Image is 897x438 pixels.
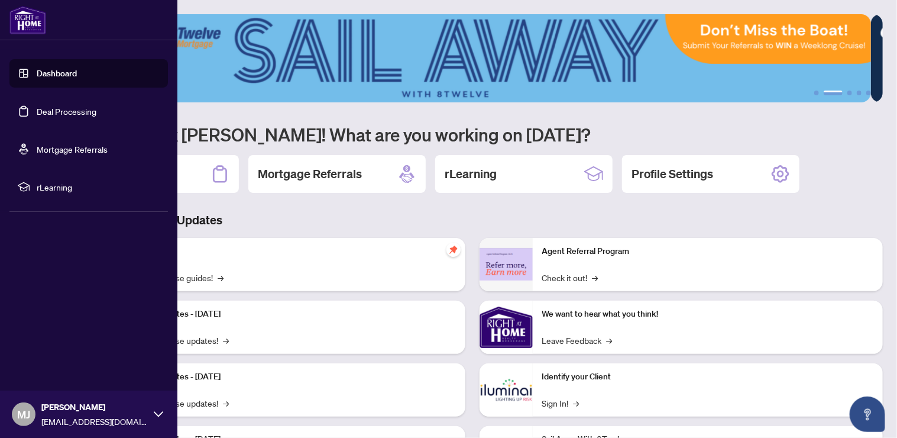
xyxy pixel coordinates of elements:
button: 4 [857,91,862,95]
img: We want to hear what you think! [480,301,533,354]
span: [EMAIL_ADDRESS][DOMAIN_NAME] [41,415,148,428]
span: → [592,271,598,284]
span: → [218,271,224,284]
h2: rLearning [445,166,497,182]
span: → [223,334,229,347]
span: → [607,334,613,347]
img: Agent Referral Program [480,248,533,281]
span: rLearning [37,181,160,194]
p: Platform Updates - [DATE] [124,308,456,321]
p: We want to hear what you think! [542,308,874,321]
a: Deal Processing [37,106,96,117]
a: Mortgage Referrals [37,144,108,154]
span: MJ [17,406,30,423]
img: Slide 1 [61,14,871,102]
button: 3 [847,91,852,95]
span: → [574,397,579,410]
img: Identify your Client [480,363,533,417]
span: → [223,397,229,410]
a: Check it out!→ [542,271,598,284]
h2: Profile Settings [632,166,713,182]
a: Dashboard [37,68,77,79]
a: Leave Feedback→ [542,334,613,347]
p: Self-Help [124,245,456,258]
img: logo [9,6,46,34]
p: Platform Updates - [DATE] [124,371,456,384]
span: pushpin [446,243,461,257]
p: Identify your Client [542,371,874,384]
h2: Mortgage Referrals [258,166,362,182]
p: Agent Referral Program [542,245,874,258]
button: 5 [866,91,871,95]
a: Sign In!→ [542,397,579,410]
h3: Brokerage & Industry Updates [61,212,883,228]
h1: Welcome back [PERSON_NAME]! What are you working on [DATE]? [61,123,883,146]
button: 2 [824,91,843,95]
span: [PERSON_NAME] [41,401,148,414]
button: Open asap [850,397,885,432]
button: 1 [814,91,819,95]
